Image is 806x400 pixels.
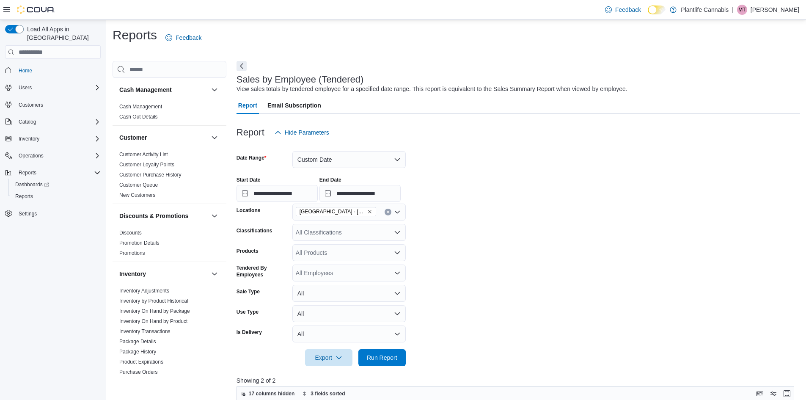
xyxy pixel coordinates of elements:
[19,210,37,217] span: Settings
[12,191,101,201] span: Reports
[119,298,188,304] a: Inventory by Product Historical
[15,208,101,219] span: Settings
[119,240,160,246] span: Promotion Details
[15,193,33,200] span: Reports
[15,209,40,219] a: Settings
[237,265,289,278] label: Tendered By Employees
[119,339,156,345] a: Package Details
[119,369,158,375] a: Purchase Orders
[119,338,156,345] span: Package Details
[2,82,104,94] button: Users
[119,162,174,168] a: Customer Loyalty Points
[209,132,220,143] button: Customer
[15,117,39,127] button: Catalog
[19,169,36,176] span: Reports
[119,212,188,220] h3: Discounts & Promotions
[751,5,799,15] p: [PERSON_NAME]
[311,390,345,397] span: 3 fields sorted
[113,149,226,204] div: Customer
[119,133,147,142] h3: Customer
[15,168,40,178] button: Reports
[15,134,43,144] button: Inventory
[2,133,104,145] button: Inventory
[2,116,104,128] button: Catalog
[15,134,101,144] span: Inventory
[249,390,295,397] span: 17 columns hidden
[782,389,792,399] button: Enter fullscreen
[358,349,406,366] button: Run Report
[12,179,101,190] span: Dashboards
[394,249,401,256] button: Open list of options
[119,308,190,314] a: Inventory On Hand by Package
[367,353,397,362] span: Run Report
[24,25,101,42] span: Load All Apps in [GEOGRAPHIC_DATA]
[119,250,145,256] a: Promotions
[238,97,257,114] span: Report
[119,171,182,178] span: Customer Purchase History
[119,298,188,304] span: Inventory by Product Historical
[119,287,169,294] span: Inventory Adjustments
[209,269,220,279] button: Inventory
[119,86,208,94] button: Cash Management
[292,285,406,302] button: All
[19,84,32,91] span: Users
[119,103,162,110] span: Cash Management
[394,209,401,215] button: Open list of options
[209,85,220,95] button: Cash Management
[15,181,49,188] span: Dashboards
[732,5,734,15] p: |
[394,270,401,276] button: Open list of options
[119,172,182,178] a: Customer Purchase History
[768,389,778,399] button: Display options
[119,240,160,246] a: Promotion Details
[176,33,201,42] span: Feedback
[19,135,39,142] span: Inventory
[237,207,261,214] label: Locations
[285,128,329,137] span: Hide Parameters
[292,326,406,342] button: All
[2,99,104,111] button: Customers
[113,27,157,44] h1: Reports
[119,192,155,198] a: New Customers
[119,270,208,278] button: Inventory
[209,211,220,221] button: Discounts & Promotions
[267,97,321,114] span: Email Subscription
[237,309,259,315] label: Use Type
[15,151,101,161] span: Operations
[119,230,142,236] a: Discounts
[113,228,226,262] div: Discounts & Promotions
[237,227,272,234] label: Classifications
[296,207,376,216] span: Edmonton - South Common
[299,389,348,399] button: 3 fields sorted
[2,167,104,179] button: Reports
[237,74,364,85] h3: Sales by Employee (Tendered)
[15,83,101,93] span: Users
[738,5,745,15] span: MT
[5,61,101,242] nav: Complex example
[292,151,406,168] button: Custom Date
[15,83,35,93] button: Users
[237,288,260,295] label: Sale Type
[119,182,158,188] a: Customer Queue
[8,179,104,190] a: Dashboards
[119,328,171,334] a: Inventory Transactions
[305,349,352,366] button: Export
[15,151,47,161] button: Operations
[615,6,641,14] span: Feedback
[119,151,168,158] span: Customer Activity List
[119,152,168,157] a: Customer Activity List
[119,328,171,335] span: Inventory Transactions
[755,389,765,399] button: Keyboard shortcuts
[2,64,104,76] button: Home
[237,389,298,399] button: 17 columns hidden
[394,229,401,236] button: Open list of options
[119,161,174,168] span: Customer Loyalty Points
[12,179,52,190] a: Dashboards
[119,212,208,220] button: Discounts & Promotions
[237,61,247,71] button: Next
